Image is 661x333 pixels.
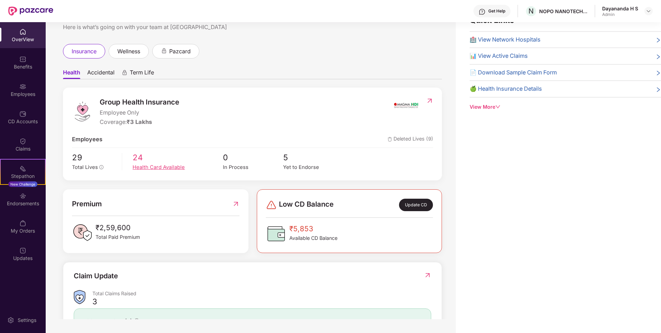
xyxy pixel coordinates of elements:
span: Group Health Insurance [100,97,179,108]
div: 3 [92,297,97,306]
img: svg+xml;base64,PHN2ZyB4bWxucz0iaHR0cDovL3d3dy53My5vcmcvMjAwMC9zdmciIHdpZHRoPSIyMSIgaGVpZ2h0PSIyMC... [19,165,26,172]
img: CDBalanceIcon [266,223,287,244]
img: svg+xml;base64,PHN2ZyBpZD0iQ2xhaW0iIHhtbG5zPSJodHRwOi8vd3d3LnczLm9yZy8yMDAwL3N2ZyIgd2lkdGg9IjIwIi... [19,138,26,145]
span: Total Paid Premium [96,233,140,241]
div: View More [470,103,661,111]
div: Update CD [399,199,433,211]
span: right [655,86,661,93]
img: svg+xml;base64,PHN2ZyBpZD0iRW1wbG95ZWVzIiB4bWxucz0iaHR0cDovL3d3dy53My5vcmcvMjAwMC9zdmciIHdpZHRoPS... [19,83,26,90]
div: NOPO NANOTECHNOLOGIES INDIA PRIVATE LIMITED [539,8,588,15]
span: Total Lives [72,164,98,170]
span: 📊 View Active Claims [470,52,528,61]
img: insurerIcon [393,97,419,114]
div: Claim Update [74,271,118,281]
div: Yet to Endorse [283,163,343,171]
span: down [495,104,500,109]
span: ₹2,59,600 [96,222,140,233]
span: Initiated Claims (3) [82,317,132,326]
span: right [655,37,661,44]
span: Accidental [87,69,115,79]
span: Low CD Balance [279,199,334,211]
span: right [655,70,661,77]
span: Term Life [130,69,154,79]
span: ₹3 Lakhs [127,118,152,125]
img: RedirectIcon [426,97,433,104]
div: Coverage: [100,118,179,127]
img: PaidPremiumIcon [72,222,93,243]
img: logo [72,101,93,122]
img: svg+xml;base64,PHN2ZyBpZD0iVXBkYXRlZCIgeG1sbnM9Imh0dHA6Ly93d3cudzMub3JnLzIwMDAvc3ZnIiB3aWR0aD0iMj... [19,247,26,254]
span: Premium [72,198,102,209]
span: 📄 Download Sample Claim Form [470,68,557,77]
span: 5 [283,151,343,164]
span: 0 [223,151,283,164]
div: Stepathon [1,173,45,180]
span: right [655,53,661,61]
span: Health [63,69,80,79]
span: 🏥 View Network Hospitals [470,35,541,44]
img: svg+xml;base64,PHN2ZyBpZD0iU2V0dGluZy0yMHgyMCIgeG1sbnM9Imh0dHA6Ly93d3cudzMub3JnLzIwMDAvc3ZnIiB3aW... [7,317,14,324]
span: insurance [72,47,97,56]
span: pazcard [169,47,191,56]
img: svg+xml;base64,PHN2ZyBpZD0iTXlfT3JkZXJzIiBkYXRhLW5hbWU9Ik15IE9yZGVycyIgeG1sbnM9Imh0dHA6Ly93d3cudz... [19,220,26,227]
img: RedirectIcon [232,198,239,209]
span: 🍏 Health Insurance Details [470,84,542,93]
div: animation [161,48,167,54]
div: Settings [16,317,38,324]
div: Here is what’s going on with your team at [GEOGRAPHIC_DATA] [63,23,442,31]
img: ClaimsSummaryIcon [74,290,85,304]
div: New Challenge [8,181,37,187]
div: Dayananda H S [602,5,638,12]
img: svg+xml;base64,PHN2ZyBpZD0iSG9tZSIgeG1sbnM9Imh0dHA6Ly93d3cudzMub3JnLzIwMDAvc3ZnIiB3aWR0aD0iMjAiIG... [19,28,26,35]
span: ₹5,853 [289,223,337,234]
div: In Process [223,163,283,171]
div: Health Card Available [133,163,223,171]
span: 29 [72,151,117,164]
span: Deleted Lives (9) [388,135,433,144]
img: deleteIcon [388,137,392,142]
div: Get Help [488,8,505,14]
div: Total Claims Raised [92,290,431,297]
span: Employee Only [100,108,179,117]
span: wellness [117,47,140,56]
span: info-circle [99,165,103,169]
div: animation [121,70,128,76]
img: svg+xml;base64,PHN2ZyBpZD0iRW5kb3JzZW1lbnRzIiB4bWxucz0iaHR0cDovL3d3dy53My5vcmcvMjAwMC9zdmciIHdpZH... [19,192,26,199]
img: RedirectIcon [424,272,431,279]
span: 24 [133,151,223,164]
img: svg+xml;base64,PHN2ZyBpZD0iQmVuZWZpdHMiIHhtbG5zPSJodHRwOi8vd3d3LnczLm9yZy8yMDAwL3N2ZyIgd2lkdGg9Ij... [19,56,26,63]
span: Available CD Balance [289,234,337,242]
span: N [528,7,534,15]
img: svg+xml;base64,PHN2ZyBpZD0iSGVscC0zMngzMiIgeG1sbnM9Imh0dHA6Ly93d3cudzMub3JnLzIwMDAvc3ZnIiB3aWR0aD... [479,8,486,15]
img: svg+xml;base64,PHN2ZyBpZD0iRGFuZ2VyLTMyeDMyIiB4bWxucz0iaHR0cDovL3d3dy53My5vcmcvMjAwMC9zdmciIHdpZH... [266,199,277,210]
img: svg+xml;base64,PHN2ZyBpZD0iRHJvcGRvd24tMzJ4MzIiIHhtbG5zPSJodHRwOi8vd3d3LnczLm9yZy8yMDAwL3N2ZyIgd2... [646,8,651,14]
img: New Pazcare Logo [8,7,53,16]
img: svg+xml;base64,PHN2ZyBpZD0iQ0RfQWNjb3VudHMiIGRhdGEtbmFtZT0iQ0QgQWNjb3VudHMiIHhtbG5zPSJodHRwOi8vd3... [19,110,26,117]
div: Admin [602,12,638,17]
span: info-circle [134,318,139,323]
span: Employees [72,135,102,144]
